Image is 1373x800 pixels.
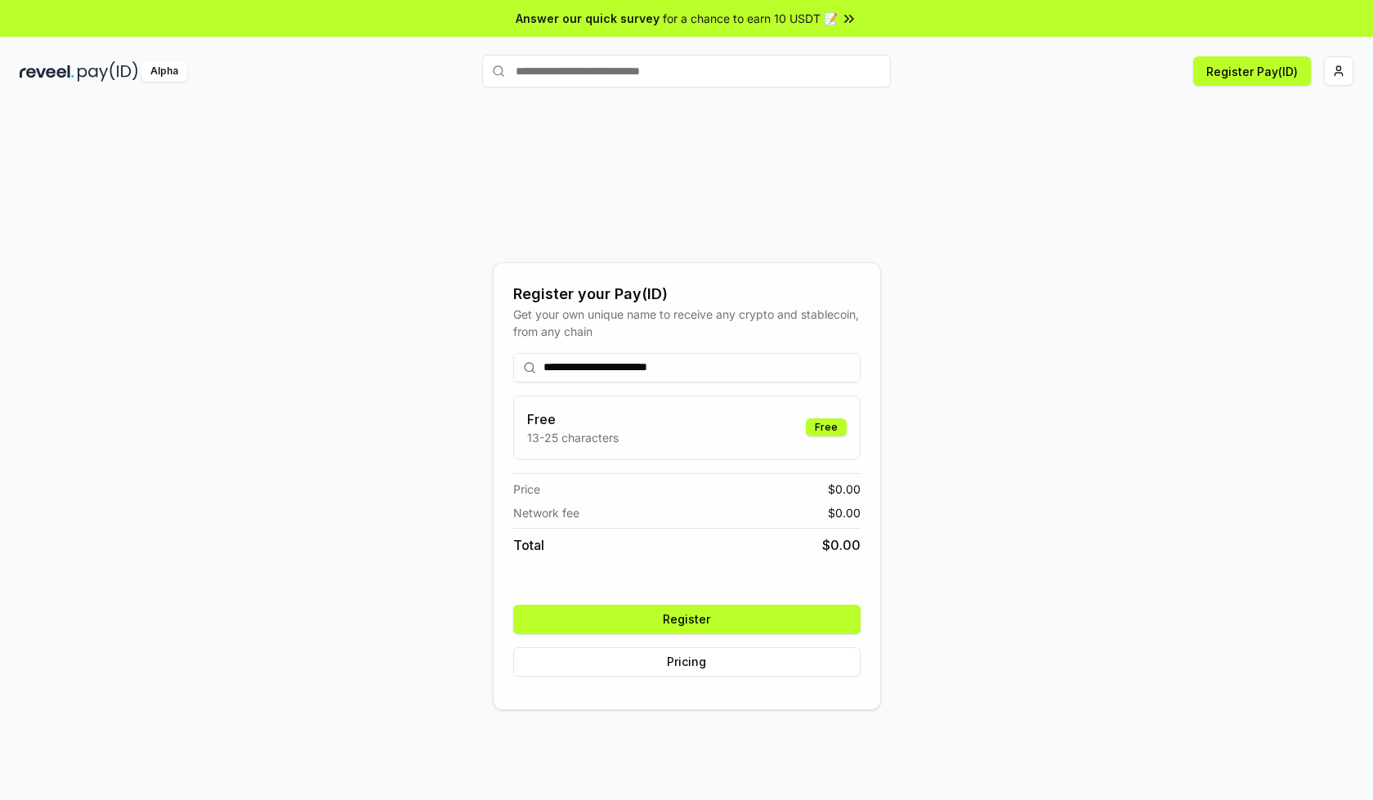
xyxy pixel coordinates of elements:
div: Register your Pay(ID) [513,283,861,306]
button: Pricing [513,647,861,677]
span: $ 0.00 [828,480,861,498]
h3: Free [527,409,619,429]
span: for a chance to earn 10 USDT 📝 [663,10,838,27]
span: Network fee [513,504,579,521]
div: Alpha [141,61,187,82]
div: Get your own unique name to receive any crypto and stablecoin, from any chain [513,306,861,340]
p: 13-25 characters [527,429,619,446]
span: Total [513,535,544,555]
span: Price [513,480,540,498]
div: Free [806,418,847,436]
img: pay_id [78,61,138,82]
button: Register Pay(ID) [1193,56,1311,86]
button: Register [513,605,861,634]
span: $ 0.00 [822,535,861,555]
img: reveel_dark [20,61,74,82]
span: Answer our quick survey [516,10,660,27]
span: $ 0.00 [828,504,861,521]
